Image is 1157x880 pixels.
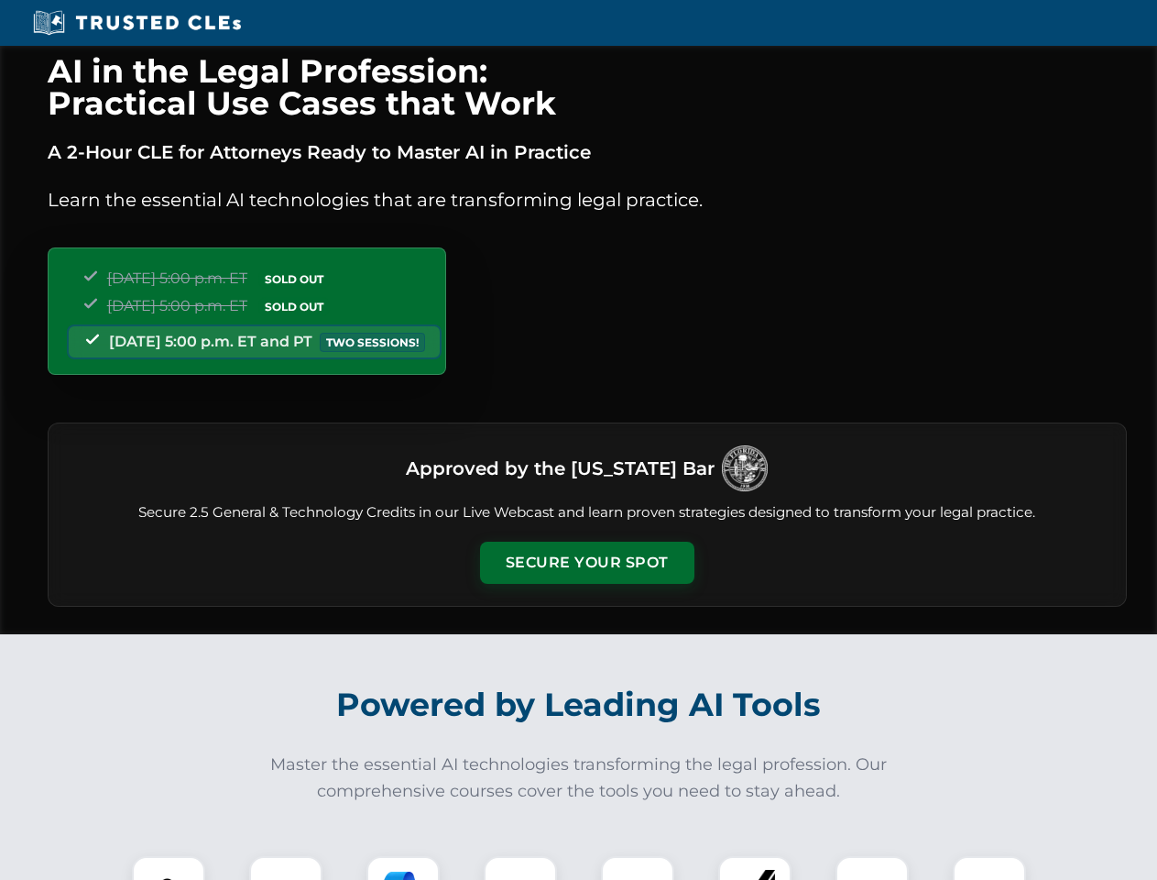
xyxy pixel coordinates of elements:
span: [DATE] 5:00 p.m. ET [107,297,247,314]
img: Trusted CLEs [27,9,246,37]
img: Logo [722,445,768,491]
span: [DATE] 5:00 p.m. ET [107,269,247,287]
p: Master the essential AI technologies transforming the legal profession. Our comprehensive courses... [258,752,900,805]
span: SOLD OUT [258,297,330,316]
h1: AI in the Legal Profession: Practical Use Cases that Work [48,55,1127,119]
p: Learn the essential AI technologies that are transforming legal practice. [48,185,1127,214]
h3: Approved by the [US_STATE] Bar [406,452,715,485]
p: A 2-Hour CLE for Attorneys Ready to Master AI in Practice [48,137,1127,167]
h2: Powered by Leading AI Tools [71,673,1086,737]
button: Secure Your Spot [480,542,694,584]
p: Secure 2.5 General & Technology Credits in our Live Webcast and learn proven strategies designed ... [71,502,1104,523]
span: SOLD OUT [258,269,330,289]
